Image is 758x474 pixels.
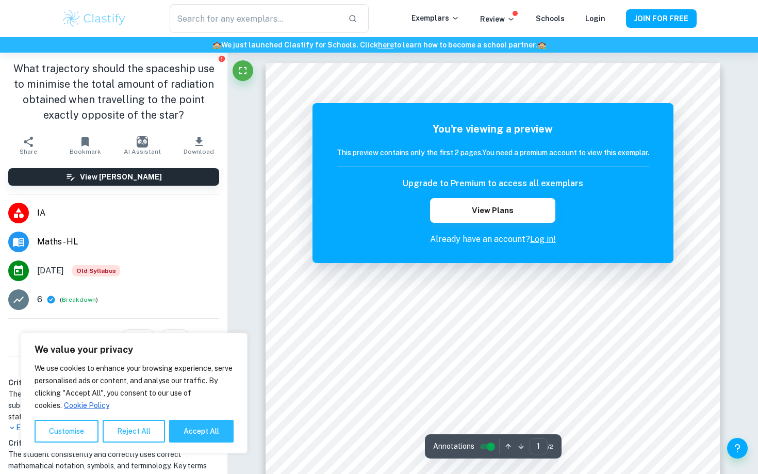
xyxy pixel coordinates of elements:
[548,442,553,451] span: / 2
[38,331,67,344] h6: Like it?
[378,41,394,49] a: here
[57,131,113,160] button: Bookmark
[160,329,190,346] div: 0
[170,4,340,33] input: Search for any exemplars...
[20,148,37,155] span: Share
[411,12,459,24] p: Exemplars
[403,177,583,190] h6: Upgrade to Premium to access all exemplars
[35,420,98,443] button: Customise
[80,171,162,183] h6: View [PERSON_NAME]
[121,329,155,346] div: 62
[8,437,219,449] h6: Criterion B [ 4 / 4 ]:
[114,131,171,160] button: AI Assistant
[35,362,234,412] p: We use cookies to enhance your browsing experience, serve personalised ads or content, and analys...
[21,333,248,453] div: We value your privacy
[727,438,748,459] button: Help and Feedback
[184,148,214,155] span: Download
[61,8,127,29] img: Clastify logo
[70,148,101,155] span: Bookmark
[72,265,120,276] div: Although this IA is written for the old math syllabus (last exam in November 2020), the current I...
[218,55,225,62] button: Report issue
[37,293,42,306] p: 6
[337,121,649,137] h5: You're viewing a preview
[626,9,697,28] button: JOIN FOR FREE
[8,422,219,433] p: Expand
[37,207,219,219] span: IA
[536,14,565,23] a: Schools
[480,13,515,25] p: Review
[171,131,227,160] button: Download
[37,265,64,277] span: [DATE]
[433,441,474,452] span: Annotations
[537,41,546,49] span: 🏫
[37,236,219,248] span: Maths - HL
[212,41,221,49] span: 🏫
[8,61,219,123] h1: What trajectory should the spaceship use to minimise the total amount of radiation obtained when ...
[35,344,234,356] p: We value your privacy
[4,361,223,373] h6: Examiner's summary
[63,401,110,410] a: Cookie Policy
[430,198,555,223] button: View Plans
[337,233,649,246] p: Already have an account?
[530,234,556,244] a: Log in!
[585,14,605,23] a: Login
[169,420,234,443] button: Accept All
[233,60,253,81] button: Fullscreen
[8,388,219,422] h1: The student divides their work into clear sections and further subdivides the body to indicate ph...
[60,295,98,305] span: ( )
[72,265,120,276] span: Old Syllabus
[62,295,96,304] button: Breakdown
[2,39,756,51] h6: We just launched Clastify for Schools. Click to learn how to become a school partner.
[103,420,165,443] button: Reject All
[8,168,219,186] button: View [PERSON_NAME]
[137,136,148,148] img: AI Assistant
[124,148,161,155] span: AI Assistant
[8,377,219,388] h6: Criterion A [ 3 / 4 ]:
[337,147,649,158] h6: This preview contains only the first 2 pages. You need a premium account to view this exemplar.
